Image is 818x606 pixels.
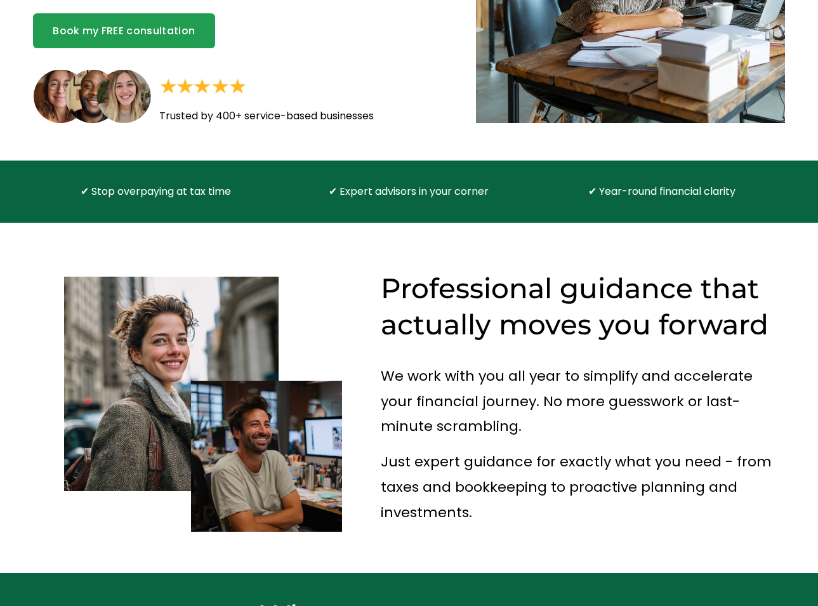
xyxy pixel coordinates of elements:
[64,183,247,201] p: ✔ Stop overpaying at tax time
[381,271,785,343] h2: Professional guidance that actually moves you forward
[33,13,215,48] a: Book my FREE consultation
[571,183,753,201] p: ✔ Year-round financial clarity
[381,449,785,525] p: Just expert guidance for exactly what you need - from taxes and bookkeeping to proactive planning...
[317,183,500,201] p: ✔ Expert advisors in your corner
[159,107,405,126] p: Trusted by 400+ service-based businesses
[381,364,785,440] p: We work with you all year to simplify and accelerate your financial journey. No more guesswork or...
